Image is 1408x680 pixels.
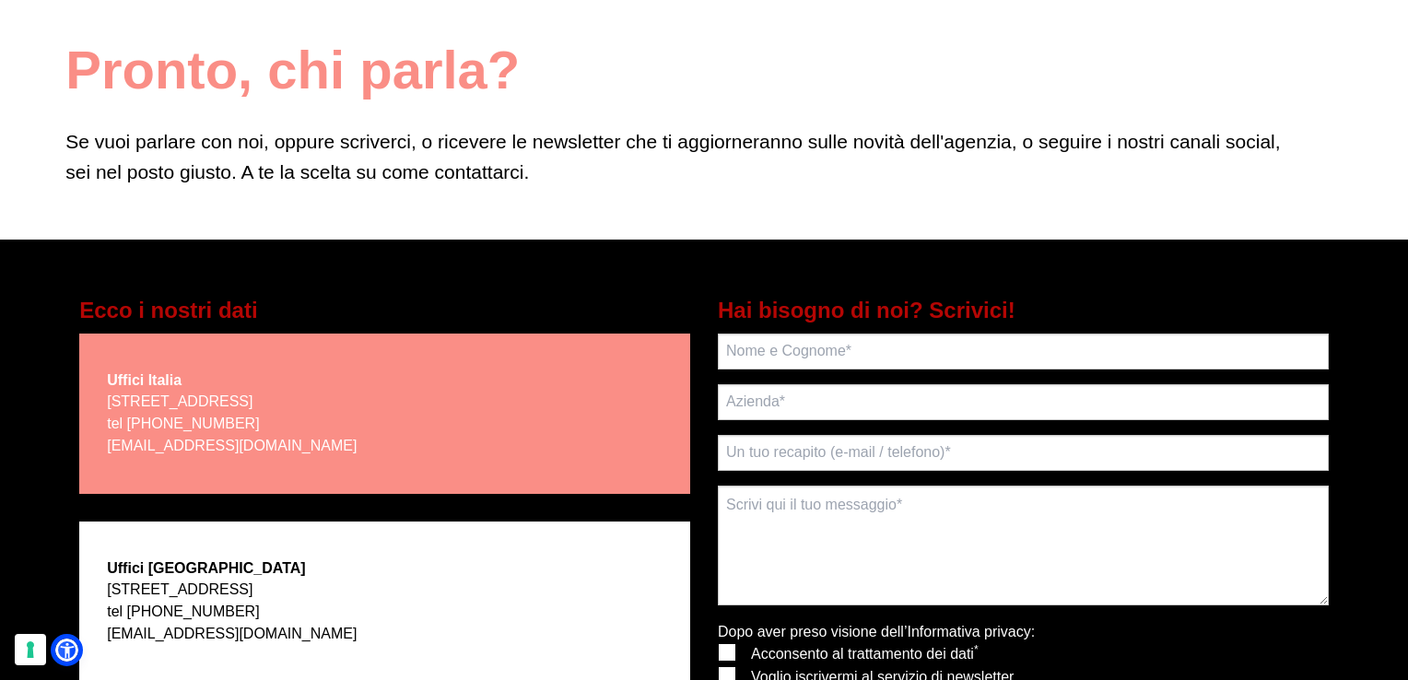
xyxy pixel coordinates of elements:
h5: Ecco i nostri dati [79,295,690,326]
h1: Pronto, chi parla? [65,37,1343,104]
h5: Hai bisogno di noi? Scrivici! [718,295,1329,326]
a: Open Accessibility Menu [55,639,78,662]
p: [STREET_ADDRESS] tel [PHONE_NUMBER] [107,579,357,645]
a: [EMAIL_ADDRESS][DOMAIN_NAME] [107,438,357,453]
p: [STREET_ADDRESS] tel [PHONE_NUMBER] [107,391,357,457]
a: [EMAIL_ADDRESS][DOMAIN_NAME] [107,626,357,641]
span: Acconsento al trattamento dei dati [751,646,979,662]
p: Dopo aver preso visione dell’ : [718,620,1035,644]
p: Se vuoi parlare con noi, oppure scriverci, o ricevere le newsletter che ti aggiorneranno sulle no... [65,126,1343,188]
input: Nome e Cognome* [718,334,1329,369]
strong: Uffici [GEOGRAPHIC_DATA] [107,560,305,576]
strong: Uffici Italia [107,372,182,388]
button: Le tue preferenze relative al consenso per le tecnologie di tracciamento [15,634,46,665]
a: Informativa privacy [907,624,1030,639]
input: Azienda* [718,384,1329,420]
input: Un tuo recapito (e-mail / telefono)* [718,435,1329,471]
